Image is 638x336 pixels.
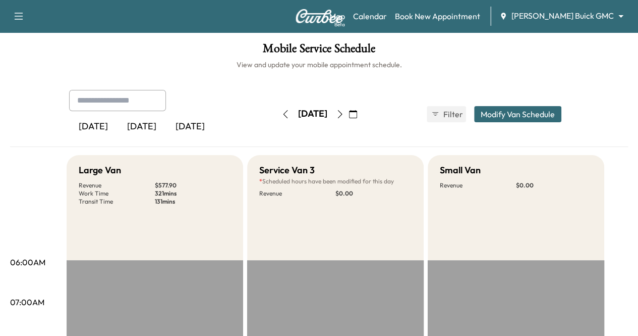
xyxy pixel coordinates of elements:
[295,9,343,23] img: Curbee Logo
[79,163,121,177] h5: Large Van
[298,108,327,120] div: [DATE]
[516,181,592,189] p: $ 0.00
[10,60,628,70] h6: View and update your mobile appointment schedule.
[353,10,387,22] a: Calendar
[511,10,614,22] span: [PERSON_NAME] Buick GMC
[474,106,561,122] button: Modify Van Schedule
[166,115,214,138] div: [DATE]
[443,108,461,120] span: Filter
[335,189,412,198] p: $ 0.00
[10,296,44,308] p: 07:00AM
[259,163,315,177] h5: Service Van 3
[79,198,155,206] p: Transit Time
[10,256,45,268] p: 06:00AM
[440,163,481,177] h5: Small Van
[155,189,231,198] p: 321 mins
[10,42,628,60] h1: Mobile Service Schedule
[69,115,118,138] div: [DATE]
[395,10,480,22] a: Book New Appointment
[427,106,466,122] button: Filter
[118,115,166,138] div: [DATE]
[329,10,345,22] a: MapBeta
[259,177,412,185] p: Scheduled hours have been modified for this day
[440,181,516,189] p: Revenue
[334,21,345,28] div: Beta
[79,189,155,198] p: Work Time
[79,181,155,189] p: Revenue
[155,181,231,189] p: $ 577.90
[155,198,231,206] p: 131 mins
[259,189,335,198] p: Revenue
